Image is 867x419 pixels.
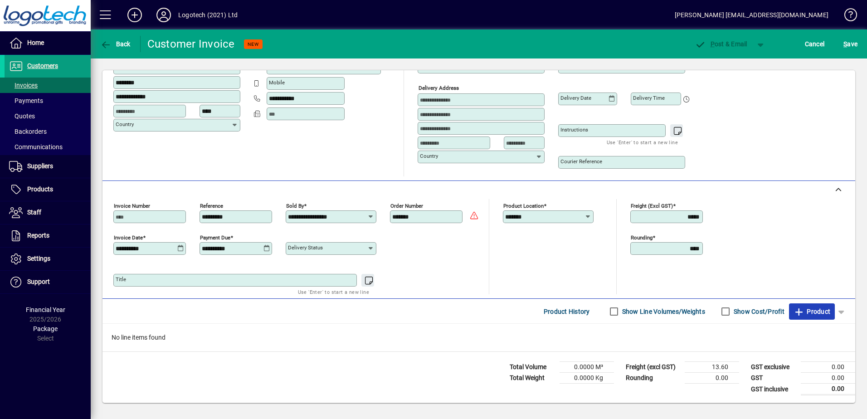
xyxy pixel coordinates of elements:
[27,162,53,170] span: Suppliers
[5,32,91,54] a: Home
[803,36,827,52] button: Cancel
[801,362,855,373] td: 0.00
[540,303,594,320] button: Product History
[91,36,141,52] app-page-header-button: Back
[5,248,91,270] a: Settings
[805,37,825,51] span: Cancel
[9,112,35,120] span: Quotes
[98,36,133,52] button: Back
[801,373,855,384] td: 0.00
[248,41,259,47] span: NEW
[5,224,91,247] a: Reports
[27,185,53,193] span: Products
[746,362,801,373] td: GST exclusive
[5,124,91,139] a: Backorders
[420,153,438,159] mat-label: Country
[560,373,614,384] td: 0.0000 Kg
[503,203,544,209] mat-label: Product location
[27,232,49,239] span: Reports
[789,303,835,320] button: Product
[27,39,44,46] span: Home
[711,40,715,48] span: P
[544,304,590,319] span: Product History
[5,178,91,201] a: Products
[27,209,41,216] span: Staff
[288,244,323,251] mat-label: Delivery status
[675,8,828,22] div: [PERSON_NAME] [EMAIL_ADDRESS][DOMAIN_NAME]
[685,373,739,384] td: 0.00
[732,307,784,316] label: Show Cost/Profit
[685,362,739,373] td: 13.60
[801,384,855,395] td: 0.00
[9,143,63,151] span: Communications
[120,7,149,23] button: Add
[746,373,801,384] td: GST
[631,234,653,241] mat-label: Rounding
[286,203,304,209] mat-label: Sold by
[690,36,752,52] button: Post & Email
[746,384,801,395] td: GST inclusive
[560,158,602,165] mat-label: Courier Reference
[200,203,223,209] mat-label: Reference
[33,325,58,332] span: Package
[633,95,665,101] mat-label: Delivery time
[620,307,705,316] label: Show Line Volumes/Weights
[843,37,857,51] span: ave
[390,203,423,209] mat-label: Order number
[178,8,238,22] div: Logotech (2021) Ltd
[9,82,38,89] span: Invoices
[631,203,673,209] mat-label: Freight (excl GST)
[116,276,126,283] mat-label: Title
[9,128,47,135] span: Backorders
[560,95,591,101] mat-label: Delivery date
[102,324,855,351] div: No line items found
[5,78,91,93] a: Invoices
[841,36,860,52] button: Save
[794,304,830,319] span: Product
[9,97,43,104] span: Payments
[607,137,678,147] mat-hint: Use 'Enter' to start a new line
[5,93,91,108] a: Payments
[200,234,230,241] mat-label: Payment due
[5,201,91,224] a: Staff
[5,155,91,178] a: Suppliers
[269,79,285,86] mat-label: Mobile
[27,62,58,69] span: Customers
[100,40,131,48] span: Back
[505,373,560,384] td: Total Weight
[5,108,91,124] a: Quotes
[27,278,50,285] span: Support
[843,40,847,48] span: S
[298,287,369,297] mat-hint: Use 'Enter' to start a new line
[26,306,65,313] span: Financial Year
[621,373,685,384] td: Rounding
[114,203,150,209] mat-label: Invoice number
[560,127,588,133] mat-label: Instructions
[838,2,856,31] a: Knowledge Base
[5,271,91,293] a: Support
[27,255,50,262] span: Settings
[695,40,747,48] span: ost & Email
[147,37,235,51] div: Customer Invoice
[505,362,560,373] td: Total Volume
[621,362,685,373] td: Freight (excl GST)
[116,121,134,127] mat-label: Country
[149,7,178,23] button: Profile
[5,139,91,155] a: Communications
[114,234,143,241] mat-label: Invoice date
[560,362,614,373] td: 0.0000 M³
